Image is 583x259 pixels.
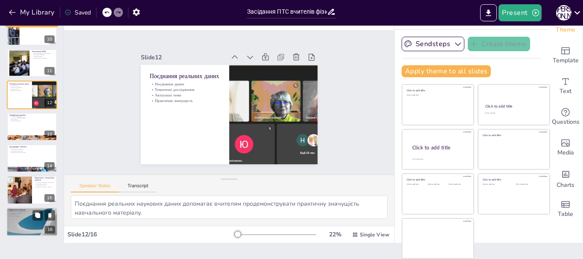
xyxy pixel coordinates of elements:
[119,183,157,192] button: Transcript
[44,194,55,202] div: 15
[407,89,468,92] div: Click to add title
[560,87,571,96] span: Text
[6,6,58,19] button: My Library
[7,17,57,45] div: 10
[257,84,330,140] div: Slide 12
[247,6,327,18] input: Insert title
[45,226,55,233] div: 16
[483,133,544,137] div: Click to add title
[236,55,297,102] p: Практична значущість
[71,195,388,219] textarea: Поєднання реальних наукових даних допомагає вчителям продемонструвати практичну значущість навчал...
[556,25,575,35] span: Theme
[6,207,58,236] div: 16
[553,56,579,65] span: Template
[9,87,29,89] p: Тематичні дослідження
[45,210,55,220] button: Delete Slide
[556,4,571,21] button: Р [PERSON_NAME]
[548,40,583,71] div: Add ready made slides
[9,150,55,152] p: Самостійний вибір теми
[548,102,583,132] div: Get real-time input from your audience
[246,69,306,115] p: Поєднання даних
[468,37,530,51] button: Create theme
[44,67,55,75] div: 11
[32,50,55,53] p: Рекомендації МОН
[9,83,29,85] p: Поєднання реальних даних
[32,54,55,56] p: Інтерактивні симуляції
[325,230,345,239] div: 22 %
[449,183,468,186] div: Click to add text
[44,35,55,43] div: 10
[9,212,55,214] p: Дотримання стандартів
[480,4,497,21] button: Export to PowerPoint
[32,210,43,220] button: Duplicate Slide
[556,5,571,20] div: Р [PERSON_NAME]
[35,177,55,181] p: Підручники з електронним додатком
[548,132,583,163] div: Add images, graphics, shapes or video
[242,64,303,111] p: Тематичні дослідження
[9,115,55,117] p: Елементи гейміфікації
[9,85,29,87] p: Поєднання даних
[35,186,55,188] p: Підтримка навчального процесу
[7,49,57,77] div: 11
[9,214,55,215] p: Нові вимоги
[557,180,574,190] span: Charts
[407,178,468,181] div: Click to add title
[32,57,55,59] p: Використання інструментів
[548,71,583,102] div: Add text boxes
[516,183,543,186] div: Click to add text
[428,183,447,186] div: Click to add text
[44,99,55,107] div: 12
[557,148,574,157] span: Media
[7,113,57,141] div: 13
[485,112,542,114] div: Click to add text
[64,9,91,17] div: Saved
[35,182,55,183] p: Доступ до електронних підручників
[35,183,55,185] p: Інтерактивне навчання
[7,176,57,204] div: 15
[498,4,541,21] button: Present
[9,146,55,148] p: Дослідницьке навчання
[9,119,55,120] p: Квест-кімнати
[402,65,491,77] button: Apply theme to all slides
[407,183,426,186] div: Click to add text
[9,113,55,116] p: Гейміфікація навчання
[548,163,583,194] div: Add charts and graphs
[7,81,57,109] div: 12
[9,120,55,122] p: Результати навчання
[407,94,468,96] div: Click to add text
[9,215,55,217] p: Зручність ведення
[250,74,312,122] p: Поєднання реальних даних
[9,90,29,92] p: Практична значущість
[7,144,57,172] div: 14
[9,210,55,212] p: Рекомендації щодо оформлення
[9,117,55,119] p: Інтерактивні [PERSON_NAME]
[35,185,55,186] p: Сучасні технології
[9,152,55,154] p: Навички критичного мислення
[44,131,55,138] div: 13
[9,209,55,211] p: Оформлення журналів
[9,88,29,90] p: Актуальні теми
[412,144,467,151] div: Click to add title
[402,37,464,51] button: Sendsteps
[360,231,389,238] span: Single View
[483,178,544,181] div: Click to add title
[485,104,542,109] div: Click to add title
[32,55,55,57] p: Активне навчання
[44,162,55,170] div: 14
[9,148,55,150] p: Компетентнісні завдання
[67,230,234,239] div: Slide 12 / 16
[32,52,55,54] p: Діагностика навчальних результатів
[558,210,573,219] span: Table
[552,117,580,127] span: Questions
[71,183,119,192] button: Speaker Notes
[9,147,55,149] p: Групова робота
[412,158,466,160] div: Click to add body
[483,183,510,186] div: Click to add text
[548,194,583,224] div: Add a table
[239,60,300,106] p: Актуальні теми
